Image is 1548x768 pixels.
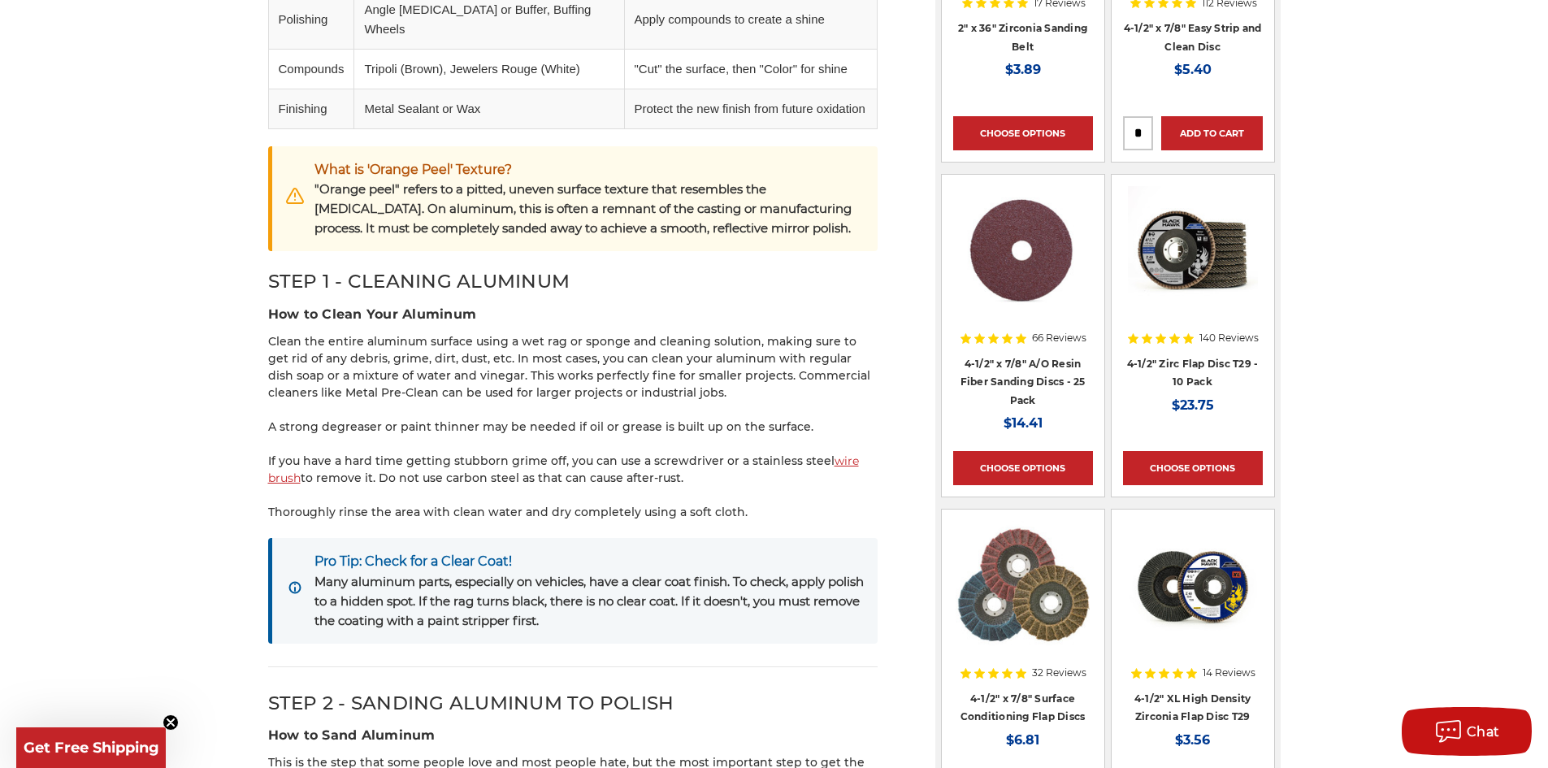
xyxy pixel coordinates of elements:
a: Scotch brite flap discs [953,521,1093,661]
a: Choose Options [953,116,1093,150]
span: $14.41 [1004,415,1043,431]
span: 140 Reviews [1199,333,1259,343]
p: Clean the entire aluminum surface using a wet rag or sponge and cleaning solution, making sure to... [268,333,878,401]
span: 14 Reviews [1203,668,1255,678]
a: Add to Cart [1161,116,1263,150]
td: "Cut" the surface, then "Color" for shine [624,49,877,89]
td: Finishing [268,89,354,128]
span: Get Free Shipping [24,739,159,757]
span: $3.89 [1005,62,1041,77]
img: 4-1/2" XL High Density Zirconia Flap Disc T29 [1128,521,1258,651]
a: 4-1/2" XL High Density Zirconia Flap Disc T29 [1134,692,1251,723]
a: 4-1/2" x 7/8" Easy Strip and Clean Disc [1124,22,1262,53]
span: Chat [1467,724,1500,740]
span: 66 Reviews [1032,333,1086,343]
p: If you have a hard time getting stubborn grime off, you can use a screwdriver or a stainless stee... [268,453,878,487]
h2: STEP 1 - CLEANING ALUMINUM [268,267,878,296]
span: $23.75 [1172,397,1214,413]
div: Get Free ShippingClose teaser [16,727,166,768]
h3: How to Sand Aluminum [268,726,878,745]
td: Compounds [268,49,354,89]
a: Choose Options [953,451,1093,485]
td: Tripoli (Brown), Jewelers Rouge (White) [354,49,624,89]
span: "Orange peel" refers to a pitted, uneven surface texture that resembles the [MEDICAL_DATA]. On al... [314,181,852,236]
a: 4.5 inch resin fiber disc [953,186,1093,326]
a: 4-1/2" x 7/8" A/O Resin Fiber Sanding Discs - 25 Pack [960,358,1086,406]
p: A strong degreaser or paint thinner may be needed if oil or grease is built up on the surface. [268,419,878,436]
p: Thoroughly rinse the area with clean water and dry completely using a soft cloth. [268,504,878,521]
span: $3.56 [1175,732,1210,748]
span: 32 Reviews [1032,668,1086,678]
a: 4-1/2" XL High Density Zirconia Flap Disc T29 [1123,521,1263,661]
img: 4.5" Black Hawk Zirconia Flap Disc 10 Pack [1128,186,1258,316]
a: 4-1/2" Zirc Flap Disc T29 - 10 Pack [1127,358,1259,388]
td: Metal Sealant or Wax [354,89,624,128]
span: $5.40 [1174,62,1212,77]
img: 4.5 inch resin fiber disc [956,186,1089,316]
a: Choose Options [1123,451,1263,485]
button: Chat [1402,707,1532,756]
td: Protect the new finish from future oxidation [624,89,877,128]
span: Many aluminum parts, especially on vehicles, have a clear coat finish. To check, apply polish to ... [314,574,864,628]
button: Close teaser [163,714,179,731]
strong: Pro Tip: Check for a Clear Coat! [314,551,865,572]
a: wire brush [268,453,859,485]
img: Scotch brite flap discs [956,521,1089,651]
h3: How to Clean Your Aluminum [268,305,878,324]
a: 2" x 36" Zirconia Sanding Belt [958,22,1087,53]
a: 4-1/2" x 7/8" Surface Conditioning Flap Discs [960,692,1086,723]
strong: What is 'Orange Peel' Texture? [314,159,865,180]
span: $6.81 [1006,732,1039,748]
a: 4.5" Black Hawk Zirconia Flap Disc 10 Pack [1123,186,1263,326]
h2: STEP 2 - SANDING ALUMINUM TO POLISH [268,689,878,718]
